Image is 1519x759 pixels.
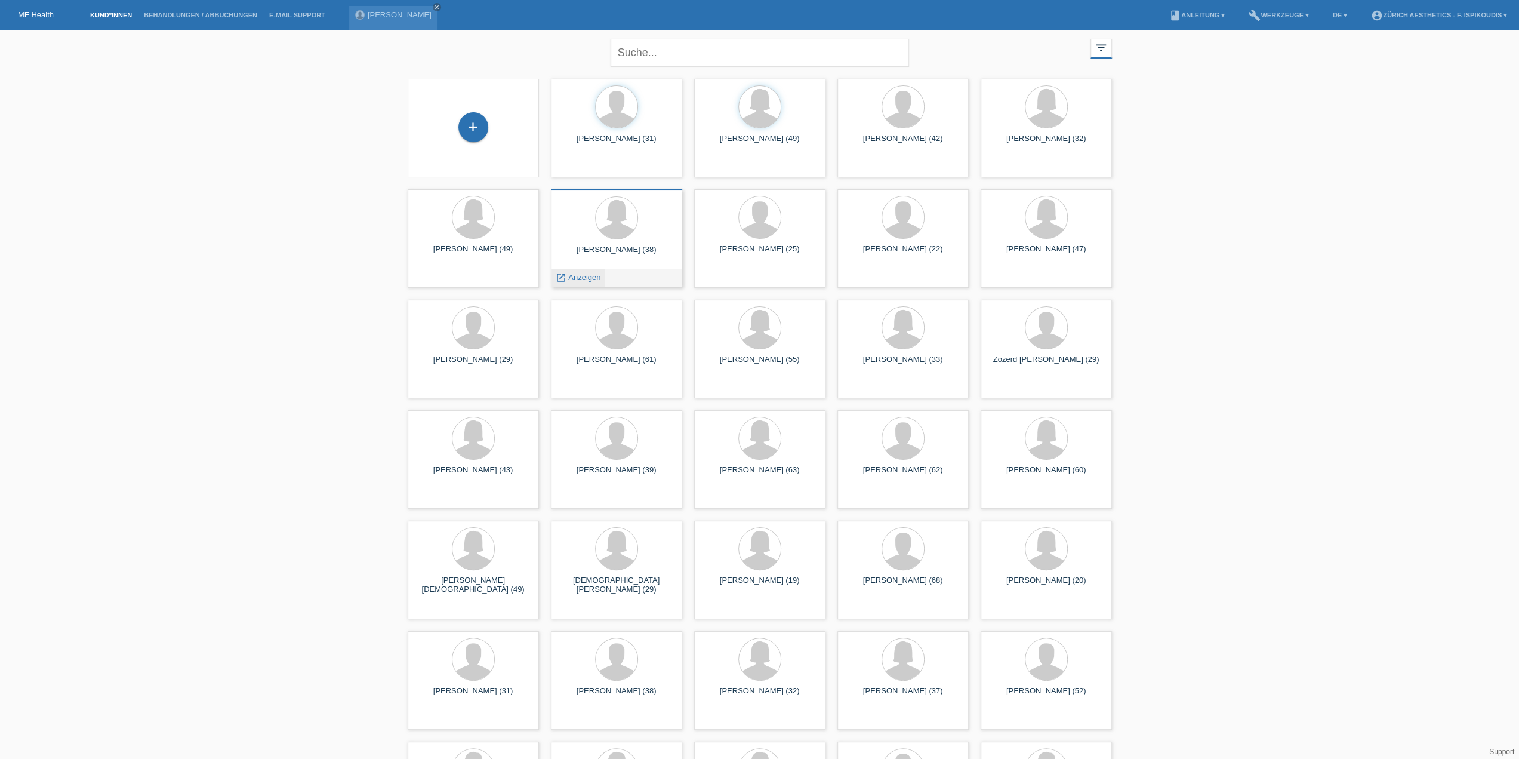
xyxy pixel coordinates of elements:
[990,134,1102,153] div: [PERSON_NAME] (32)
[560,686,673,705] div: [PERSON_NAME] (38)
[1163,11,1231,19] a: bookAnleitung ▾
[568,273,600,282] span: Anzeigen
[1365,11,1513,19] a: account_circleZürich Aesthetics - F. Ispikoudis ▾
[560,355,673,374] div: [PERSON_NAME] (61)
[847,355,959,374] div: [PERSON_NAME] (33)
[560,134,673,153] div: [PERSON_NAME] (31)
[704,134,816,153] div: [PERSON_NAME] (49)
[1095,41,1108,54] i: filter_list
[459,117,488,137] div: Kund*in hinzufügen
[847,465,959,484] div: [PERSON_NAME] (62)
[417,686,529,705] div: [PERSON_NAME] (31)
[417,465,529,484] div: [PERSON_NAME] (43)
[1489,748,1514,756] a: Support
[417,244,529,263] div: [PERSON_NAME] (49)
[990,576,1102,595] div: [PERSON_NAME] (20)
[433,3,441,11] a: close
[84,11,138,19] a: Kund*innen
[560,465,673,484] div: [PERSON_NAME] (39)
[560,576,673,595] div: [DEMOGRAPHIC_DATA][PERSON_NAME] (29)
[138,11,263,19] a: Behandlungen / Abbuchungen
[704,465,816,484] div: [PERSON_NAME] (63)
[704,576,816,595] div: [PERSON_NAME] (19)
[1327,11,1353,19] a: DE ▾
[847,686,959,705] div: [PERSON_NAME] (37)
[847,576,959,595] div: [PERSON_NAME] (68)
[847,244,959,263] div: [PERSON_NAME] (22)
[990,465,1102,484] div: [PERSON_NAME] (60)
[417,355,529,374] div: [PERSON_NAME] (29)
[368,10,432,19] a: [PERSON_NAME]
[611,39,909,67] input: Suche...
[1371,10,1383,21] i: account_circle
[434,4,440,10] i: close
[560,245,673,264] div: [PERSON_NAME] (38)
[263,11,331,19] a: E-Mail Support
[1169,10,1181,21] i: book
[18,10,54,19] a: MF Health
[556,273,601,282] a: launch Anzeigen
[990,244,1102,263] div: [PERSON_NAME] (47)
[556,272,566,283] i: launch
[990,355,1102,374] div: Zozerd [PERSON_NAME] (29)
[847,134,959,153] div: [PERSON_NAME] (42)
[1243,11,1315,19] a: buildWerkzeuge ▾
[704,244,816,263] div: [PERSON_NAME] (25)
[417,576,529,595] div: [PERSON_NAME][DEMOGRAPHIC_DATA] (49)
[704,686,816,705] div: [PERSON_NAME] (32)
[990,686,1102,705] div: [PERSON_NAME] (52)
[1249,10,1261,21] i: build
[704,355,816,374] div: [PERSON_NAME] (55)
